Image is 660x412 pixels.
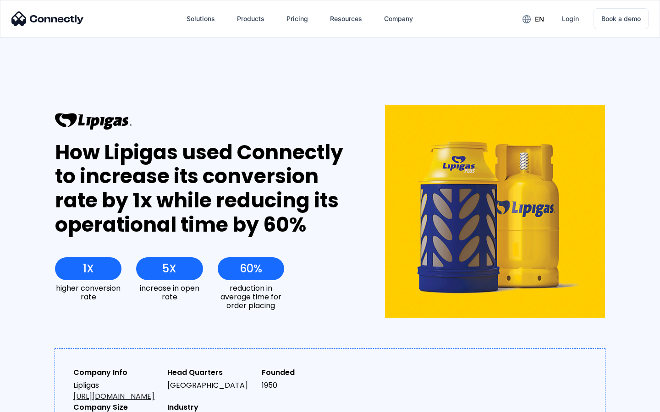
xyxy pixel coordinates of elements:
div: 1950 [262,380,348,391]
div: [GEOGRAPHIC_DATA] [167,380,254,391]
div: How Lipigas used Connectly to increase its conversion rate by 1x while reducing its operational t... [55,141,352,237]
div: Products [237,12,264,25]
a: Book a demo [594,8,649,29]
div: higher conversion rate [55,284,121,301]
div: reduction in average time for order placing [218,284,284,310]
div: increase in open rate [136,284,203,301]
div: Head Quarters [167,367,254,378]
div: Login [562,12,579,25]
div: 5X [162,262,176,275]
div: Company Info [73,367,160,378]
div: 60% [240,262,262,275]
a: Pricing [279,8,315,30]
img: Connectly Logo [11,11,84,26]
div: Founded [262,367,348,378]
div: 1X [83,262,94,275]
div: Resources [330,12,362,25]
div: Company [384,12,413,25]
aside: Language selected: English [9,396,55,409]
a: [URL][DOMAIN_NAME] [73,391,154,401]
div: Pricing [286,12,308,25]
ul: Language list [18,396,55,409]
a: Login [555,8,586,30]
div: Solutions [187,12,215,25]
div: en [535,13,544,26]
div: Lipligas [73,380,160,402]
